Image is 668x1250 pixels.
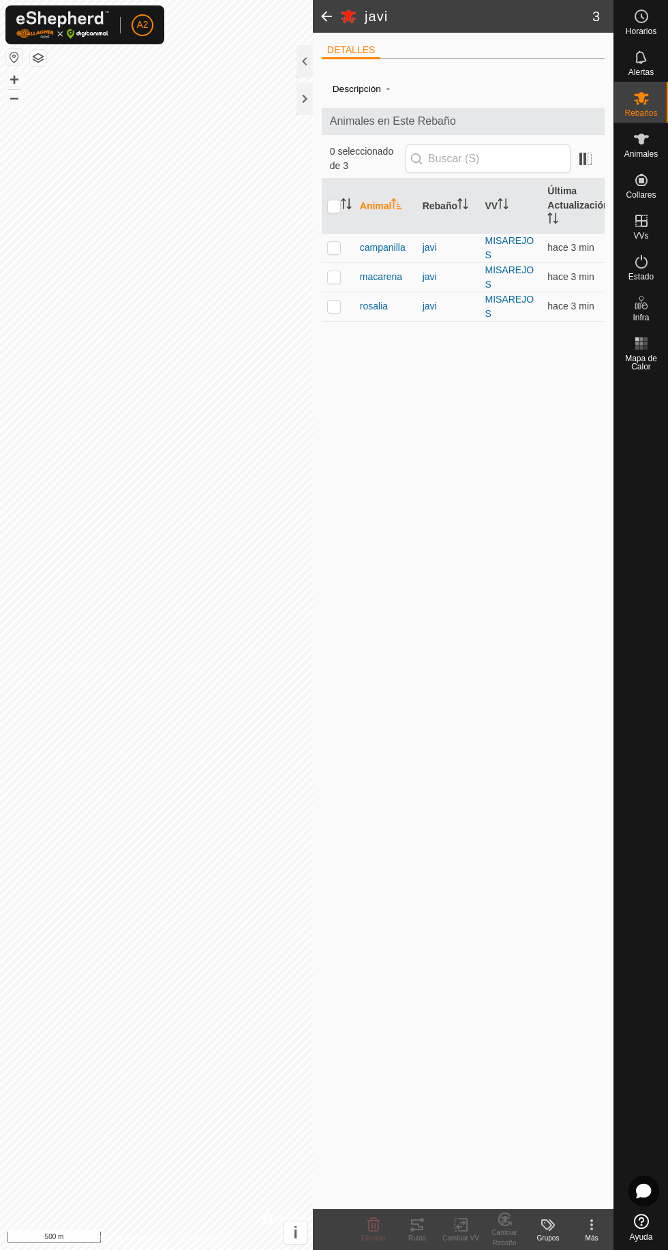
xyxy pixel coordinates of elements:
th: Rebaño [417,179,480,234]
span: Horarios [626,27,656,35]
span: Collares [626,191,656,199]
span: Animales [624,150,658,158]
span: Eliminar [361,1234,386,1242]
span: 27 ago 2025, 0:03 [547,271,594,282]
span: macarena [360,270,402,284]
span: Infra [633,314,649,322]
p-sorticon: Activar para ordenar [547,215,558,226]
button: + [6,72,22,88]
span: - [381,77,395,100]
label: Descripción [333,84,381,94]
span: 0 seleccionado de 3 [330,144,406,173]
div: javi [423,241,474,255]
span: campanilla [360,241,406,255]
button: i [284,1221,307,1244]
button: – [6,89,22,106]
span: Ayuda [630,1233,653,1241]
span: 27 ago 2025, 0:04 [547,242,594,253]
p-sorticon: Activar para ordenar [498,200,508,211]
div: Más [570,1233,613,1243]
input: Buscar (S) [406,144,571,173]
div: Grupos [526,1233,570,1243]
button: Capas del Mapa [30,50,46,66]
span: VVs [633,232,648,240]
div: javi [423,270,474,284]
span: Rebaños [624,109,657,117]
th: VV [479,179,542,234]
span: 3 [592,6,600,27]
span: Estado [628,273,654,281]
a: MISAREJOS [485,264,534,290]
p-sorticon: Activar para ordenar [341,200,352,211]
li: DETALLES [322,43,381,59]
span: i [293,1223,298,1242]
span: Alertas [628,68,654,76]
div: javi [423,299,474,314]
button: Restablecer Mapa [6,49,22,65]
span: rosalia [360,299,388,314]
a: MISAREJOS [485,294,534,319]
div: Cambiar VV [439,1233,483,1243]
p-sorticon: Activar para ordenar [457,200,468,211]
a: Política de Privacidad [86,1232,164,1245]
th: Última Actualización [542,179,605,234]
h2: javi [365,8,592,25]
div: Rutas [395,1233,439,1243]
a: MISAREJOS [485,235,534,260]
span: Animales en Este Rebaño [330,113,596,129]
img: Logo Gallagher [16,11,109,39]
div: Cambiar Rebaño [483,1228,526,1248]
th: Animal [354,179,417,234]
p-sorticon: Activar para ordenar [391,200,402,211]
a: Contáctenos [181,1232,227,1245]
span: Mapa de Calor [618,354,665,371]
a: Ayuda [614,1208,668,1247]
span: A2 [136,18,148,32]
span: 27 ago 2025, 0:03 [547,301,594,311]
